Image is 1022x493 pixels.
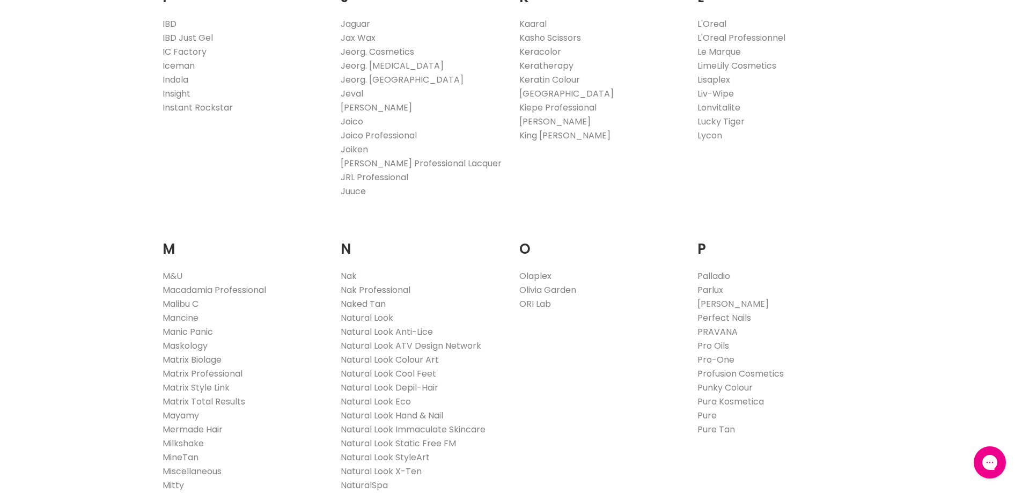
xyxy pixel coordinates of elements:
a: NaturalSpa [341,479,388,491]
a: Kaaral [519,18,547,30]
a: Macadamia Professional [163,284,266,296]
a: Jeorg. Cosmetics [341,46,414,58]
a: L'Oreal Professionnel [697,32,785,44]
a: [PERSON_NAME] Professional Lacquer [341,157,502,170]
a: Matrix Style Link [163,381,230,394]
a: Pura Kosmetica [697,395,764,408]
a: Mancine [163,312,198,324]
a: Juuce [341,185,366,197]
h2: N [341,224,503,260]
a: Matrix Professional [163,367,242,380]
a: Milkshake [163,437,204,450]
a: Natural Look Static Free FM [341,437,456,450]
a: [GEOGRAPHIC_DATA] [519,87,614,100]
a: Malibu C [163,298,198,310]
a: Manic Panic [163,326,213,338]
h2: O [519,224,682,260]
a: Matrix Total Results [163,395,245,408]
a: Maskology [163,340,208,352]
a: Olaplex [519,270,552,282]
iframe: Gorgias live chat messenger [968,443,1011,482]
a: Olivia Garden [519,284,576,296]
a: Perfect Nails [697,312,751,324]
a: Kiepe Professional [519,101,597,114]
a: Insight [163,87,190,100]
a: Pure Tan [697,423,735,436]
a: [PERSON_NAME] [697,298,769,310]
a: Natural Look StyleArt [341,451,430,463]
a: Natural Look Depil-Hair [341,381,438,394]
a: Natural Look Hand & Nail [341,409,443,422]
a: Naked Tan [341,298,386,310]
a: Natural Look X-Ten [341,465,422,477]
a: Punky Colour [697,381,753,394]
a: Jaguar [341,18,370,30]
a: Natural Look [341,312,393,324]
a: Jeval [341,87,363,100]
a: Palladio [697,270,730,282]
a: Keratherapy [519,60,574,72]
a: Keratin Colour [519,73,580,86]
a: [PERSON_NAME] [519,115,591,128]
a: Instant Rockstar [163,101,233,114]
a: JRL Professional [341,171,408,183]
a: Le Marque [697,46,741,58]
a: M&U [163,270,182,282]
a: Jeorg. [GEOGRAPHIC_DATA] [341,73,464,86]
a: Matrix Biolage [163,354,222,366]
a: IC Factory [163,46,207,58]
a: MineTan [163,451,198,463]
a: LimeLily Cosmetics [697,60,776,72]
a: Joico Professional [341,129,417,142]
a: Joiken [341,143,368,156]
a: IBD [163,18,177,30]
h2: P [697,224,860,260]
a: Nak Professional [341,284,410,296]
a: Pro Oils [697,340,729,352]
a: Natural Look Cool Feet [341,367,436,380]
a: Natural Look Colour Art [341,354,439,366]
a: Liv-Wipe [697,87,734,100]
a: Keracolor [519,46,561,58]
a: King [PERSON_NAME] [519,129,611,142]
a: Miscellaneous [163,465,222,477]
a: Natural Look Eco [341,395,411,408]
a: PRAVANA [697,326,738,338]
a: Joico [341,115,363,128]
a: Indola [163,73,188,86]
a: Parlux [697,284,723,296]
a: Mermade Hair [163,423,223,436]
a: Mayamy [163,409,199,422]
a: Lisaplex [697,73,730,86]
h2: M [163,224,325,260]
a: Pro-One [697,354,734,366]
a: Jax Wax [341,32,376,44]
a: Natural Look Anti-Lice [341,326,433,338]
a: IBD Just Gel [163,32,213,44]
a: Profusion Cosmetics [697,367,784,380]
a: Natural Look Immaculate Skincare [341,423,486,436]
a: L'Oreal [697,18,726,30]
a: Lonvitalite [697,101,740,114]
a: Natural Look ATV Design Network [341,340,481,352]
a: Iceman [163,60,195,72]
a: Jeorg. [MEDICAL_DATA] [341,60,444,72]
a: Kasho Scissors [519,32,581,44]
a: Nak [341,270,357,282]
a: Mitty [163,479,184,491]
a: Pure [697,409,717,422]
a: Lycon [697,129,722,142]
a: ORI Lab [519,298,551,310]
a: [PERSON_NAME] [341,101,412,114]
a: Lucky Tiger [697,115,745,128]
